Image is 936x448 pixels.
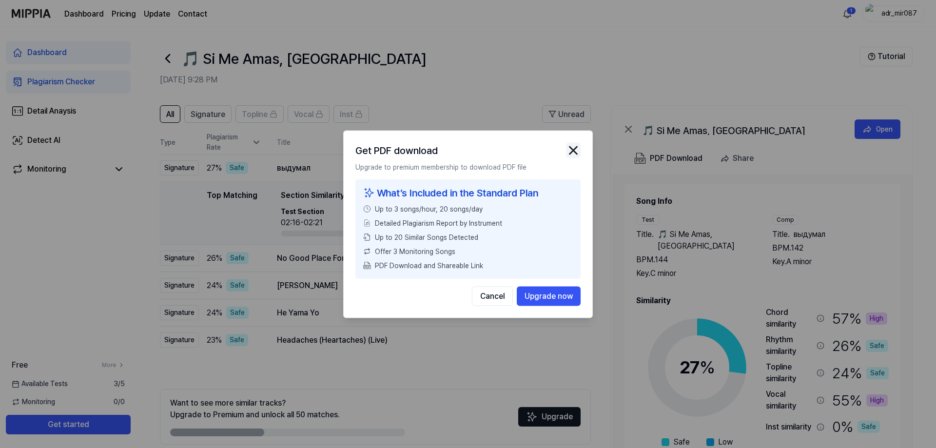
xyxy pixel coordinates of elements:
span: PDF Download and Shareable Link [375,260,483,271]
h2: Get PDF download [355,142,438,158]
img: File Select [363,219,371,227]
div: What’s Included in the Standard Plan [363,185,573,200]
span: Up to 20 Similar Songs Detected [375,232,478,242]
span: Offer 3 Monitoring Songs [375,246,455,256]
span: Detailed Plagiarism Report by Instrument [375,218,502,228]
button: Cancel [472,286,513,306]
p: Upgrade to premium membership to download PDF file [355,162,581,172]
img: PDF Download [363,262,371,270]
img: close [566,143,581,157]
img: sparkles icon [363,185,375,200]
button: Upgrade now [517,286,581,306]
span: Up to 3 songs/hour, 20 songs/day [375,204,483,214]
